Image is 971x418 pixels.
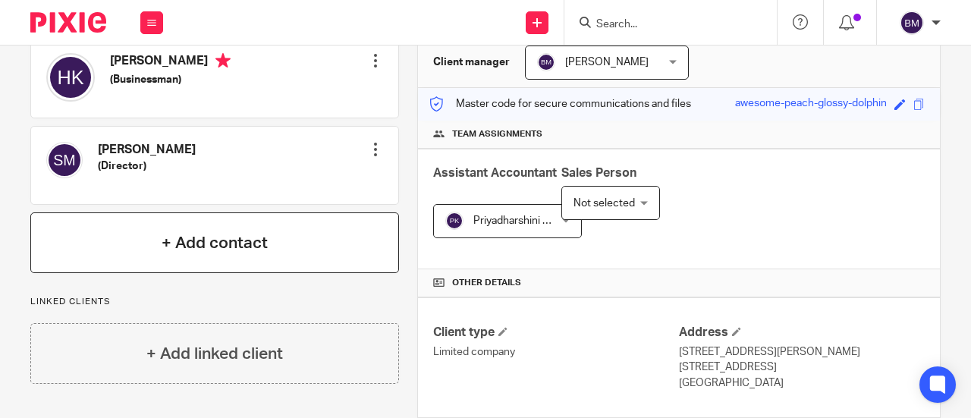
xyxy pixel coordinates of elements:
p: Master code for secure communications and files [429,96,691,112]
i: Primary [215,53,231,68]
h4: [PERSON_NAME] [98,142,196,158]
img: svg%3E [46,53,95,102]
p: [STREET_ADDRESS] [679,360,925,375]
span: [PERSON_NAME] [565,57,649,68]
span: Other details [452,277,521,289]
h3: Client manager [433,55,510,70]
h4: Client type [433,325,679,341]
div: awesome-peach-glossy-dolphin [735,96,887,113]
span: Priyadharshini Kalidass [473,215,581,226]
span: Sales Person [561,167,636,179]
img: Pixie [30,12,106,33]
img: svg%3E [46,142,83,178]
h5: (Businessman) [110,72,231,87]
span: Team assignments [452,128,542,140]
h4: [PERSON_NAME] [110,53,231,72]
img: svg%3E [445,212,464,230]
p: [GEOGRAPHIC_DATA] [679,376,925,391]
input: Search [595,18,731,32]
span: Assistant Accountant [433,167,557,179]
h5: (Director) [98,159,196,174]
span: Not selected [573,198,635,209]
h4: + Add linked client [146,342,283,366]
img: svg%3E [537,53,555,71]
p: Linked clients [30,296,399,308]
h4: Address [679,325,925,341]
img: svg%3E [900,11,924,35]
h4: + Add contact [162,231,268,255]
p: [STREET_ADDRESS][PERSON_NAME] [679,344,925,360]
p: Limited company [433,344,679,360]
